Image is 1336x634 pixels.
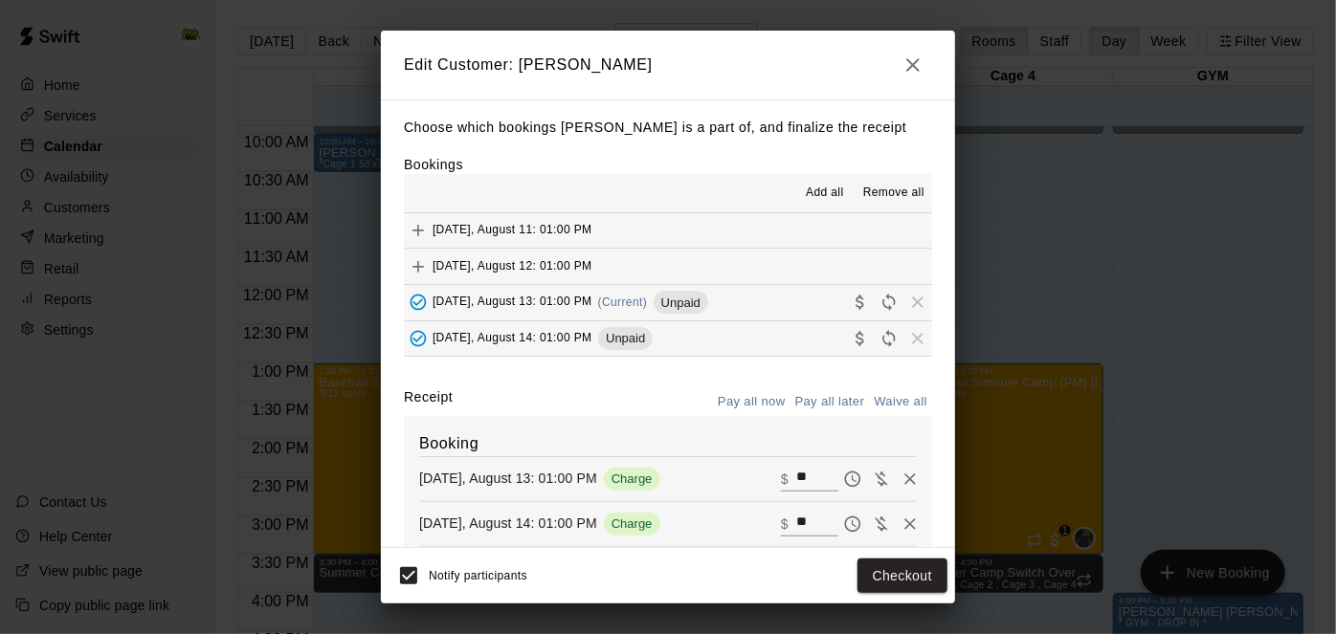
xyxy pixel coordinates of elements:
span: Add [404,258,433,273]
span: Charge [604,516,660,531]
button: Added - Collect Payment[DATE], August 14: 01:00 PMUnpaidCollect paymentRescheduleRemove [404,321,932,357]
span: [DATE], August 14: 01:00 PM [433,331,592,344]
span: Unpaid [654,295,708,310]
p: Choose which bookings [PERSON_NAME] is a part of, and finalize the receipt [404,116,932,140]
button: Pay all later [790,387,870,417]
h6: Booking [419,431,917,456]
span: Waive payment [867,470,896,486]
span: [DATE], August 12: 01:00 PM [433,259,592,273]
span: Remove [903,330,932,344]
p: [DATE], August 13: 01:00 PM [419,469,597,488]
button: Added - Collect Payment [404,288,433,317]
span: Reschedule [875,295,903,309]
p: $ [781,470,789,489]
span: Unpaid [598,331,653,345]
p: [DATE], August 14: 01:00 PM [419,514,597,533]
span: Collect payment [846,330,875,344]
span: [DATE], August 11: 01:00 PM [433,223,592,236]
button: Add[DATE], August 11: 01:00 PM [404,213,932,249]
button: Waive all [869,387,932,417]
button: Remove [896,510,924,538]
span: Waive payment [867,514,896,531]
p: $ [781,514,789,534]
button: Remove all [856,178,932,208]
span: Notify participants [429,569,527,582]
label: Bookings [404,157,463,172]
span: Add all [806,184,844,203]
span: Pay later [838,514,867,531]
button: Checkout [857,558,947,594]
span: Remove [903,295,932,309]
span: Reschedule [875,330,903,344]
span: Charge [604,471,660,486]
span: [DATE], August 13: 01:00 PM [433,295,592,309]
h2: Edit Customer: [PERSON_NAME] [381,31,955,99]
span: Collect payment [846,295,875,309]
button: Remove [896,465,924,493]
span: Pay later [838,470,867,486]
button: Add all [794,178,856,208]
label: Receipt [404,387,453,417]
span: (Current) [598,295,648,309]
span: Add [404,222,433,236]
button: Add[DATE], August 12: 01:00 PM [404,249,932,284]
span: Remove all [863,184,924,203]
button: Added - Collect Payment[DATE], August 13: 01:00 PM(Current)UnpaidCollect paymentRescheduleRemove [404,285,932,320]
button: Pay all now [713,387,790,417]
button: Added - Collect Payment [404,324,433,353]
